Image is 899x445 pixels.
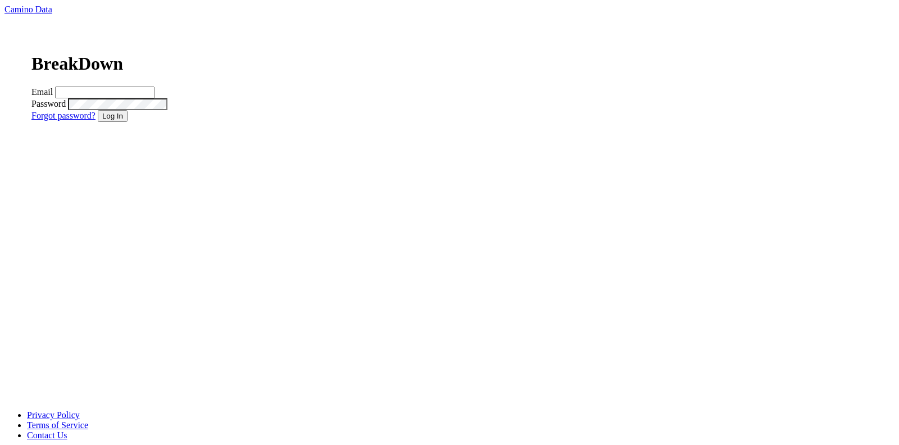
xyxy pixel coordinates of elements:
[4,4,52,14] a: Camino Data
[27,430,67,440] a: Contact Us
[31,53,369,74] h1: BreakDown
[31,87,53,97] label: Email
[31,111,96,120] a: Forgot password?
[98,110,128,122] button: Log In
[27,410,80,420] a: Privacy Policy
[27,420,88,430] a: Terms of Service
[31,99,66,108] label: Password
